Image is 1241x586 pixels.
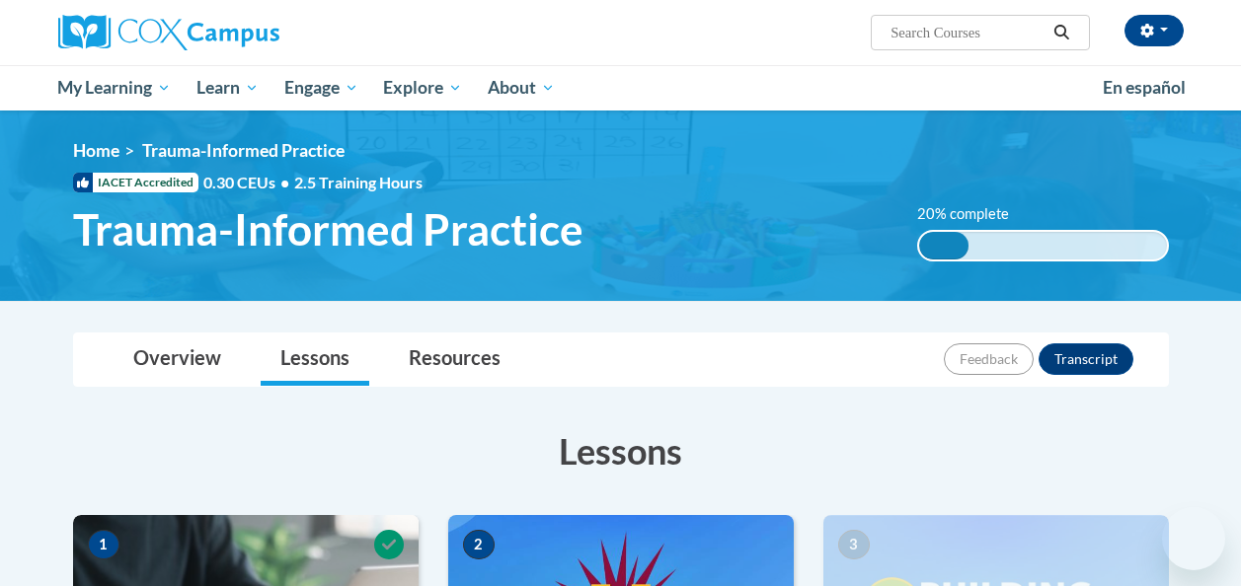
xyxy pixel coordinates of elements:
h3: Lessons [73,426,1169,476]
span: Trauma-Informed Practice [73,203,583,256]
span: 2 [463,530,495,559]
a: Lessons [261,333,369,386]
button: Transcript [1039,343,1133,375]
a: Cox Campus [58,15,414,50]
div: 20% complete [919,232,969,259]
input: Search Courses [889,21,1047,44]
a: Explore [370,65,475,110]
a: Engage [271,65,371,110]
span: 0.30 CEUs [203,172,294,193]
button: Account Settings [1125,15,1184,46]
span: Learn [196,76,259,100]
a: About [475,65,568,110]
span: About [488,76,555,100]
img: Cox Campus [58,15,279,50]
span: • [280,173,289,191]
span: 3 [838,530,870,559]
span: IACET Accredited [73,173,198,192]
span: 2.5 Training Hours [294,173,423,191]
button: Search [1047,21,1076,44]
iframe: Button to launch messaging window [1162,507,1225,570]
label: 20% complete [917,203,1031,225]
span: Explore [383,76,462,100]
span: My Learning [57,76,171,100]
span: En español [1103,77,1186,98]
button: Feedback [944,343,1034,375]
a: My Learning [45,65,185,110]
div: Main menu [43,65,1199,110]
span: Trauma-Informed Practice [142,140,345,161]
a: Overview [114,333,241,386]
a: En español [1090,67,1199,109]
span: Engage [284,76,358,100]
a: Resources [389,333,520,386]
a: Home [73,140,119,161]
span: 1 [88,530,119,559]
a: Learn [184,65,271,110]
